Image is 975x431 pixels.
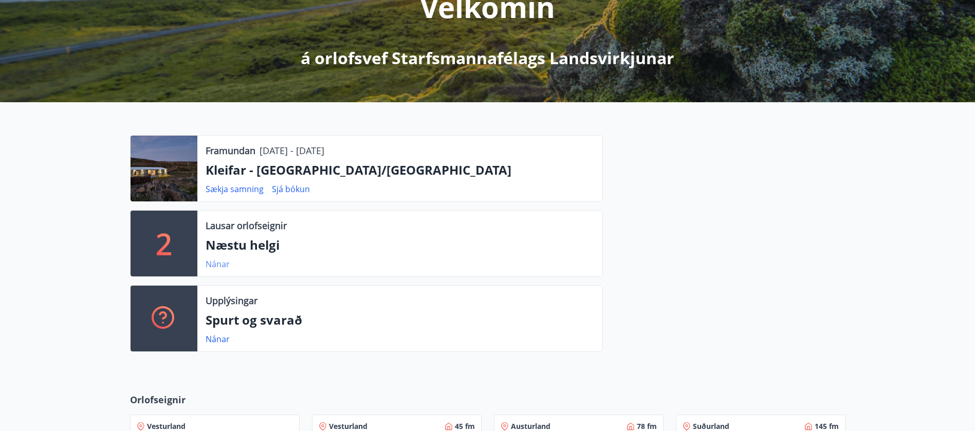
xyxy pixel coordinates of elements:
p: Framundan [206,144,255,157]
p: Kleifar - [GEOGRAPHIC_DATA]/[GEOGRAPHIC_DATA] [206,161,594,179]
p: Upplýsingar [206,294,257,307]
p: 2 [156,224,172,263]
a: Nánar [206,258,230,270]
a: Sjá bókun [272,183,310,195]
p: Spurt og svarað [206,311,594,329]
p: Næstu helgi [206,236,594,254]
a: Nánar [206,333,230,345]
p: Lausar orlofseignir [206,219,287,232]
p: á orlofsvef Starfsmannafélags Landsvirkjunar [301,47,674,69]
a: Sækja samning [206,183,264,195]
p: [DATE] - [DATE] [260,144,324,157]
span: Orlofseignir [130,393,186,406]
